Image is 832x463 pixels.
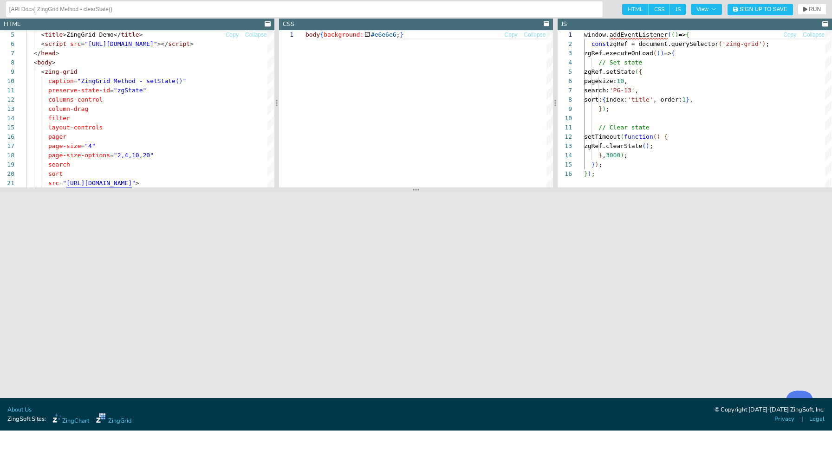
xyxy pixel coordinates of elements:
span: Collapse [803,32,825,38]
span: "4" [84,142,95,149]
span: ( [653,50,657,57]
span: ( [671,31,675,38]
div: CSS [283,20,294,29]
iframe: Toggle Customer Support [786,391,813,418]
div: 1 [279,30,293,39]
span: ) [602,105,606,112]
span: zgRef.executeOnLoad [584,50,653,57]
span: Copy [505,32,518,38]
span: search [48,161,70,168]
span: head [41,50,55,57]
span: View [696,6,716,12]
span: | [801,415,803,424]
span: "ZingGrid Method - setState [78,77,175,84]
span: filter [48,115,70,122]
div: © Copyright [DATE]-[DATE] ZingSoft, Inc. [715,405,825,415]
span: ></ [157,40,168,47]
span: < [34,59,38,66]
span: , [635,87,639,94]
span: ) [762,40,766,47]
span: preserve-state-id [48,87,110,94]
div: 16 [558,169,572,179]
div: 15 [558,160,572,169]
span: , [602,152,606,159]
span: } [591,161,595,168]
input: Untitled Demo [9,2,599,17]
span: sort: [584,96,602,103]
span: page-size [48,142,81,149]
span: " [63,180,66,186]
span: ; [606,105,610,112]
div: 12 [558,132,572,141]
span: layout-controls [48,124,103,131]
span: ( [668,31,671,38]
span: 10 [617,77,624,84]
a: Privacy [774,415,794,424]
span: , [624,77,628,84]
div: HTML [4,20,20,29]
div: 7 [558,86,572,95]
div: 8 [558,95,572,104]
span: columns-control [48,96,103,103]
span: script [168,40,190,47]
span: { [639,68,643,75]
span: ) [657,133,661,140]
span: caption [48,77,74,84]
span: zing-grid [45,68,77,75]
span: ) [646,142,650,149]
span: ( [175,77,179,84]
span: < [41,31,45,38]
span: " [154,40,157,47]
span: " [183,77,187,84]
span: title [45,31,63,38]
span: ( [657,50,661,57]
span: "zgState" [114,87,146,94]
span: const [591,40,610,47]
span: ) [675,31,679,38]
div: 10 [558,114,572,123]
div: 9 [558,104,572,114]
span: " [132,180,136,186]
span: ( [653,133,657,140]
span: ( [635,68,639,75]
span: " [84,40,88,47]
span: search: [584,87,610,94]
span: RUN [809,6,821,12]
span: script [45,40,66,47]
button: Sign Up to Save [728,4,793,15]
span: { [671,50,675,57]
span: [URL][DOMAIN_NAME] [66,180,132,186]
span: ; [624,152,628,159]
span: zgRef.clearState [584,142,642,149]
span: { [602,96,606,103]
span: ; [650,142,653,149]
span: { [320,31,324,38]
span: zgRef.setState [584,68,635,75]
button: Copy [783,31,797,39]
span: HTML [622,4,649,15]
span: < [41,68,45,75]
span: zgRef = document.querySelector [610,40,719,47]
div: 11 [558,123,572,132]
span: } [584,170,588,177]
span: sort [48,170,63,177]
a: ZingGrid [96,413,131,425]
div: 6 [558,77,572,86]
span: = [74,77,78,84]
a: Legal [809,415,825,424]
div: 14 [558,151,572,160]
button: View [691,4,722,15]
span: > [63,31,66,38]
span: Collapse [524,32,546,38]
span: column-drag [48,105,88,112]
span: ) [621,152,624,159]
a: ZingChart [52,413,89,425]
button: Copy [225,31,239,39]
span: 'title' [628,96,653,103]
div: 2 [558,39,572,49]
span: = [110,152,114,159]
span: pager [48,133,66,140]
span: </ [114,31,121,38]
span: < [41,40,45,47]
span: ; [591,170,595,177]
